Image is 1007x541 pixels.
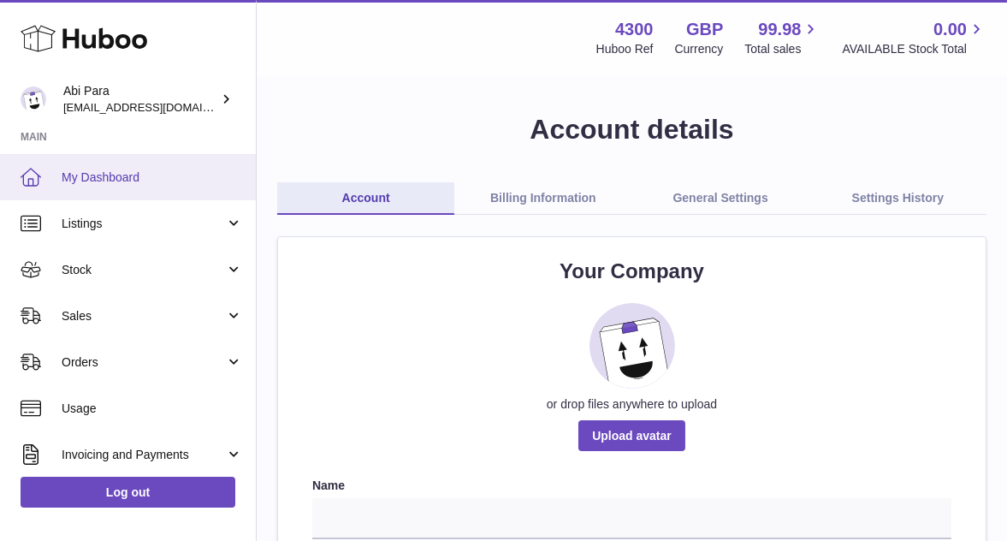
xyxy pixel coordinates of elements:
a: Account [277,182,454,215]
span: Stock [62,262,225,278]
span: Upload avatar [578,420,685,451]
span: [EMAIL_ADDRESS][DOMAIN_NAME] [63,100,252,114]
div: Huboo Ref [596,41,654,57]
a: Log out [21,477,235,508]
div: Abi Para [63,83,217,116]
h2: Your Company [312,258,951,285]
span: Sales [62,308,225,324]
strong: GBP [686,18,723,41]
span: 99.98 [758,18,801,41]
span: 0.00 [933,18,967,41]
img: Abi@mifo.co.uk [21,86,46,112]
a: Billing Information [454,182,631,215]
span: Orders [62,354,225,371]
a: General Settings [632,182,809,215]
img: placeholder_image.svg [589,303,675,389]
span: Usage [62,401,243,417]
span: My Dashboard [62,169,243,186]
strong: 4300 [615,18,654,41]
span: Listings [62,216,225,232]
span: AVAILABLE Stock Total [842,41,986,57]
h1: Account details [277,111,986,148]
a: 0.00 AVAILABLE Stock Total [842,18,986,57]
label: Name [312,478,951,494]
span: Total sales [744,41,820,57]
a: 99.98 Total sales [744,18,820,57]
span: Invoicing and Payments [62,447,225,463]
div: or drop files anywhere to upload [312,396,951,413]
div: Currency [675,41,724,57]
a: Settings History [809,182,986,215]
